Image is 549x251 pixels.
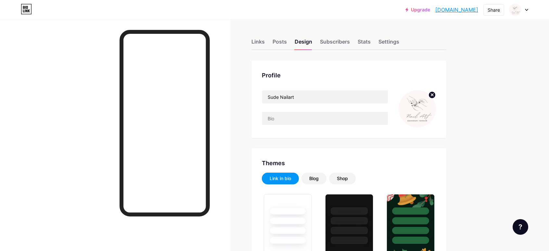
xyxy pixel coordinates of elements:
[320,38,350,49] div: Subscribers
[262,90,388,103] input: Name
[295,38,312,49] div: Design
[509,4,521,16] img: R0GUE!
[251,38,265,49] div: Links
[358,38,371,49] div: Stats
[399,90,436,127] img: R0GUE!
[309,175,319,182] div: Blog
[270,175,291,182] div: Link in bio
[337,175,348,182] div: Shop
[378,38,399,49] div: Settings
[262,159,436,167] div: Themes
[435,6,478,14] a: [DOMAIN_NAME]
[262,71,436,80] div: Profile
[273,38,287,49] div: Posts
[488,7,500,13] div: Share
[405,7,430,12] a: Upgrade
[262,112,388,125] input: Bio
